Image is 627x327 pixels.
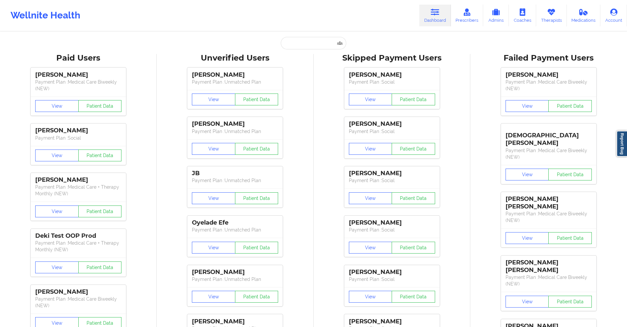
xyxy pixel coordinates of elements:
p: Payment Plan : Medical Care + Therapy Monthly (NEW) [35,184,121,197]
div: [PERSON_NAME] [35,127,121,134]
div: Deki Test OOP Prod [35,232,121,240]
div: Skipped Payment Users [318,53,466,63]
div: [PERSON_NAME] [35,176,121,184]
p: Payment Plan : Social [349,227,435,233]
p: Payment Plan : Unmatched Plan [192,227,278,233]
a: Admins [483,5,509,26]
p: Payment Plan : Social [349,276,435,283]
a: Report Bug [616,131,627,157]
button: Patient Data [392,192,435,204]
button: View [506,169,549,180]
button: View [192,291,235,303]
button: View [349,242,392,254]
a: Account [600,5,627,26]
button: Patient Data [392,242,435,254]
p: Payment Plan : Social [349,128,435,135]
a: Medications [567,5,601,26]
div: [PERSON_NAME] [192,268,278,276]
button: Patient Data [392,291,435,303]
button: View [349,192,392,204]
button: Patient Data [78,100,122,112]
p: Payment Plan : Social [35,135,121,141]
a: Dashboard [419,5,451,26]
div: [PERSON_NAME] [349,120,435,128]
p: Payment Plan : Unmatched Plan [192,177,278,184]
p: Payment Plan : Social [349,79,435,85]
button: Patient Data [548,100,592,112]
div: [PERSON_NAME] [35,288,121,296]
div: [PERSON_NAME] [PERSON_NAME] [506,259,592,274]
button: View [192,143,235,155]
p: Payment Plan : Medical Care Biweekly (NEW) [506,210,592,224]
div: [PERSON_NAME] [349,71,435,79]
button: View [35,150,79,161]
button: Patient Data [235,242,278,254]
div: [PERSON_NAME] [349,219,435,227]
button: View [506,232,549,244]
button: View [192,192,235,204]
a: Therapists [536,5,567,26]
div: Paid Users [5,53,152,63]
div: [PERSON_NAME] [349,268,435,276]
a: Coaches [509,5,536,26]
div: [PERSON_NAME] [PERSON_NAME] [506,195,592,210]
button: View [192,94,235,105]
button: Patient Data [548,232,592,244]
div: [PERSON_NAME] [35,71,121,79]
p: Payment Plan : Medical Care Biweekly (NEW) [35,296,121,309]
div: [PERSON_NAME] [192,318,278,325]
button: View [349,94,392,105]
button: View [349,143,392,155]
a: Prescribers [451,5,483,26]
div: [DEMOGRAPHIC_DATA][PERSON_NAME] [506,127,592,147]
div: [PERSON_NAME] [192,120,278,128]
button: Patient Data [548,296,592,308]
p: Payment Plan : Medical Care Biweekly (NEW) [506,147,592,160]
p: Payment Plan : Medical Care + Therapy Monthly (NEW) [35,240,121,253]
button: Patient Data [235,192,278,204]
p: Payment Plan : Medical Care Biweekly (NEW) [35,79,121,92]
button: Patient Data [548,169,592,180]
button: Patient Data [78,261,122,273]
p: Payment Plan : Unmatched Plan [192,276,278,283]
div: [PERSON_NAME] [506,71,592,79]
button: Patient Data [392,143,435,155]
p: Payment Plan : Medical Care Biweekly (NEW) [506,274,592,287]
div: Unverified Users [161,53,309,63]
button: View [192,242,235,254]
div: [PERSON_NAME] [349,170,435,177]
button: View [349,291,392,303]
div: [PERSON_NAME] [192,71,278,79]
button: Patient Data [78,205,122,217]
div: JB [192,170,278,177]
button: View [506,100,549,112]
button: Patient Data [78,150,122,161]
div: Oyelade Efe [192,219,278,227]
button: View [35,100,79,112]
button: Patient Data [235,94,278,105]
div: [PERSON_NAME] [349,318,435,325]
button: View [35,261,79,273]
p: Payment Plan : Unmatched Plan [192,79,278,85]
div: Failed Payment Users [475,53,622,63]
button: View [506,296,549,308]
p: Payment Plan : Unmatched Plan [192,128,278,135]
button: View [35,205,79,217]
p: Payment Plan : Social [349,177,435,184]
button: Patient Data [235,291,278,303]
button: Patient Data [235,143,278,155]
button: Patient Data [392,94,435,105]
p: Payment Plan : Medical Care Biweekly (NEW) [506,79,592,92]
